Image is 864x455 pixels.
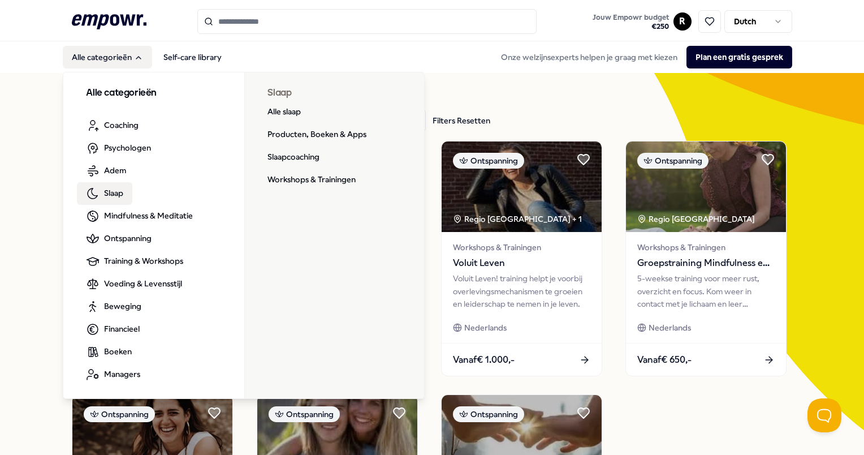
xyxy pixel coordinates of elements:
[104,368,140,380] span: Managers
[104,119,139,131] span: Coaching
[77,137,160,160] a: Psychologen
[63,46,152,68] button: Alle categorieën
[63,72,425,400] div: Alle categorieën
[593,13,669,22] span: Jouw Empowr budget
[77,363,149,386] a: Managers
[453,272,590,310] div: Voluit Leven! training helpt je voorbij overlevingsmechanismen te groeien en leiderschap te nemen...
[267,86,403,101] h3: Slaap
[258,123,375,146] a: Producten, Boeken & Apps
[104,255,183,267] span: Training & Workshops
[593,22,669,31] span: € 250
[433,114,490,127] div: Filters Resetten
[258,169,365,191] a: Workshops & Trainingen
[492,46,792,68] div: Onze welzijnsexperts helpen je graag met kiezen
[77,114,148,137] a: Coaching
[625,141,787,376] a: package imageOntspanningRegio [GEOGRAPHIC_DATA] Workshops & TrainingenGroepstraining Mindfulness ...
[86,86,222,101] h3: Alle categorieën
[258,146,329,169] a: Slaapcoaching
[673,12,692,31] button: R
[637,256,775,271] span: Groepstraining Mindfulness en Ademwerk: Breathe and Reconnect
[77,341,141,363] a: Boeken
[77,182,132,205] a: Slaap
[104,164,126,177] span: Adem
[269,406,340,422] div: Ontspanning
[442,141,602,232] img: package image
[453,256,590,271] span: Voluit Leven
[84,406,155,422] div: Ontspanning
[464,321,507,334] span: Nederlands
[649,321,691,334] span: Nederlands
[453,406,524,422] div: Ontspanning
[77,295,150,318] a: Beweging
[637,153,709,169] div: Ontspanning
[637,272,775,310] div: 5-weekse training voor meer rust, overzicht en focus. Kom weer in contact met je lichaam en leer ...
[104,141,151,154] span: Psychologen
[258,101,310,123] a: Alle slaap
[453,353,515,367] span: Vanaf € 1.000,-
[104,277,182,290] span: Voeding & Levensstijl
[104,232,152,244] span: Ontspanning
[637,241,775,254] span: Workshops & Trainingen
[637,353,692,367] span: Vanaf € 650,-
[77,205,202,227] a: Mindfulness & Meditatie
[686,46,792,68] button: Plan een gratis gesprek
[104,300,141,312] span: Beweging
[453,213,582,225] div: Regio [GEOGRAPHIC_DATA] + 1
[104,209,193,222] span: Mindfulness & Meditatie
[63,46,231,68] nav: Main
[104,345,132,358] span: Boeken
[104,323,140,335] span: Financieel
[453,241,590,254] span: Workshops & Trainingen
[77,318,149,341] a: Financieel
[197,9,537,34] input: Search for products, categories or subcategories
[104,187,123,199] span: Slaap
[77,227,161,250] a: Ontspanning
[77,160,135,182] a: Adem
[77,250,192,273] a: Training & Workshops
[441,141,602,376] a: package imageOntspanningRegio [GEOGRAPHIC_DATA] + 1Workshops & TrainingenVoluit LevenVoluit Leven...
[154,46,231,68] a: Self-care library
[637,213,757,225] div: Regio [GEOGRAPHIC_DATA]
[77,273,191,295] a: Voeding & Levensstijl
[807,398,841,432] iframe: Help Scout Beacon - Open
[453,153,524,169] div: Ontspanning
[626,141,786,232] img: package image
[590,11,671,33] button: Jouw Empowr budget€250
[588,10,673,33] a: Jouw Empowr budget€250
